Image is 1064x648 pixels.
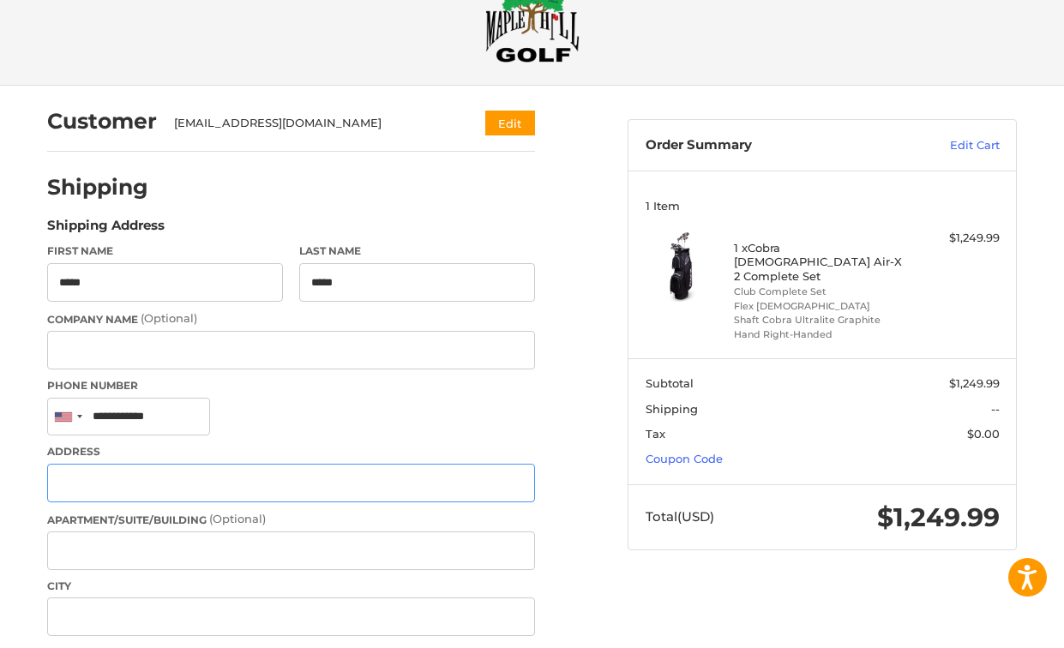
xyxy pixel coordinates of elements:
[646,376,694,390] span: Subtotal
[734,299,907,314] li: Flex [DEMOGRAPHIC_DATA]
[949,376,1000,390] span: $1,249.99
[646,427,665,441] span: Tax
[47,378,535,393] label: Phone Number
[47,511,535,528] label: Apartment/Suite/Building
[877,501,1000,533] span: $1,249.99
[646,452,723,465] a: Coupon Code
[299,243,535,259] label: Last Name
[485,111,535,135] button: Edit
[209,512,266,525] small: (Optional)
[887,137,1000,154] a: Edit Cart
[911,230,999,247] div: $1,249.99
[47,108,157,135] h2: Customer
[646,137,887,154] h3: Order Summary
[646,402,698,416] span: Shipping
[47,243,283,259] label: First Name
[734,241,907,283] h4: 1 x Cobra [DEMOGRAPHIC_DATA] Air-X 2 Complete Set
[923,602,1064,648] iframe: Google Customer Reviews
[47,310,535,327] label: Company Name
[646,199,1000,213] h3: 1 Item
[734,327,907,342] li: Hand Right-Handed
[734,285,907,299] li: Club Complete Set
[47,216,165,243] legend: Shipping Address
[646,508,714,525] span: Total (USD)
[47,444,535,459] label: Address
[734,313,907,327] li: Shaft Cobra Ultralite Graphite
[141,311,197,325] small: (Optional)
[174,115,453,132] div: [EMAIL_ADDRESS][DOMAIN_NAME]
[47,174,148,201] h2: Shipping
[991,402,1000,416] span: --
[967,427,1000,441] span: $0.00
[47,579,535,594] label: City
[48,399,87,435] div: United States: +1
